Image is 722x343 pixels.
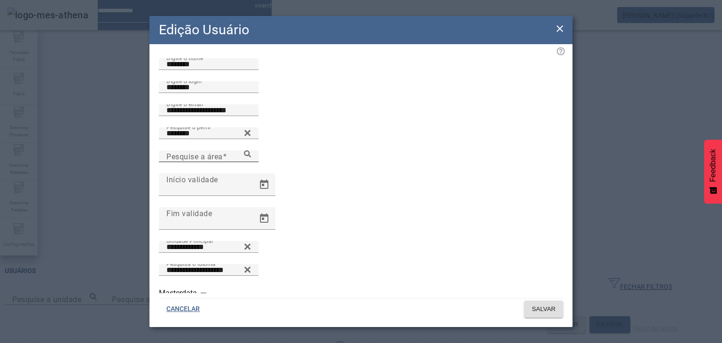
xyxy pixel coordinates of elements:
label: Masterdata [159,288,199,299]
input: Number [166,151,251,162]
mat-label: Digite o login [166,78,202,84]
span: Feedback [709,149,717,182]
button: Open calendar [253,173,275,196]
span: SALVAR [532,304,556,314]
mat-label: Digite o email [166,101,203,107]
mat-label: Unidade Principal [166,237,213,244]
button: SALVAR [524,301,563,318]
input: Number [166,242,251,253]
input: Number [166,265,251,276]
mat-label: Digite o nome [166,55,203,61]
mat-label: Pesquisa o idioma [166,260,216,267]
span: CANCELAR [166,304,200,314]
mat-label: Fim validade [166,209,212,218]
mat-label: Pesquise o perfil [166,124,211,130]
button: CANCELAR [159,301,207,318]
input: Number [166,128,251,139]
mat-label: Pesquise a área [166,152,223,161]
button: Open calendar [253,207,275,230]
mat-label: Início validade [166,175,218,184]
button: Feedback - Mostrar pesquisa [704,140,722,203]
h2: Edição Usuário [159,20,249,40]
